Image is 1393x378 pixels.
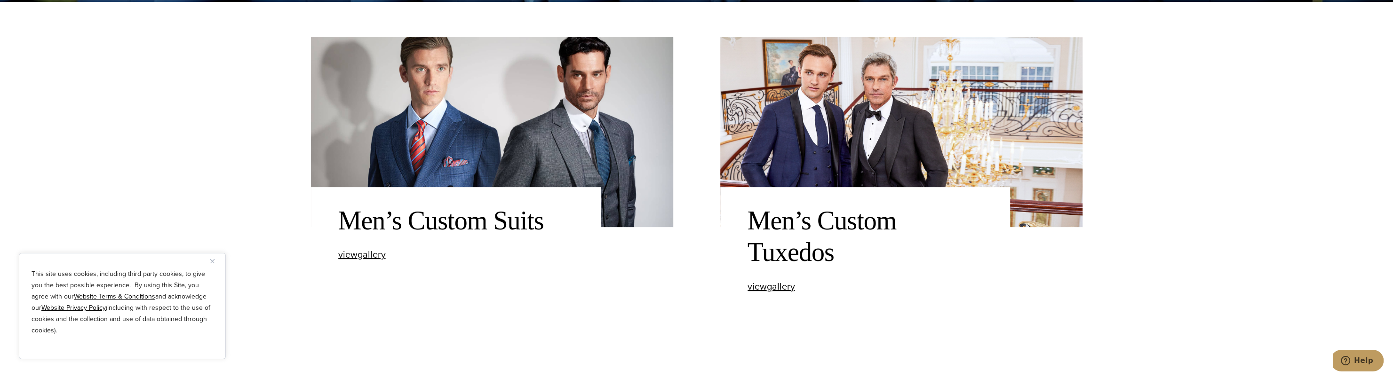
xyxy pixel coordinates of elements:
h2: Men’s Custom Suits [338,205,573,236]
p: This site uses cookies, including third party cookies, to give you the best possible experience. ... [32,268,213,336]
a: Website Terms & Conditions [74,291,155,301]
a: viewgallery [338,250,386,260]
h2: Men’s Custom Tuxedos [748,205,983,268]
img: Close [210,259,215,263]
span: view gallery [338,247,386,261]
a: Website Privacy Policy [41,303,106,313]
iframe: Opens a widget where you can chat to one of our agents [1333,350,1384,373]
button: Close [210,255,222,267]
img: Two clients in wedding suits. One wearing a double breasted blue paid suit with orange tie. One w... [311,37,673,227]
a: viewgallery [748,282,795,291]
span: view gallery [748,279,795,293]
img: 2 models wearing bespoke wedding tuxedos. One wearing black single breasted peak lapel and one we... [720,37,1083,227]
